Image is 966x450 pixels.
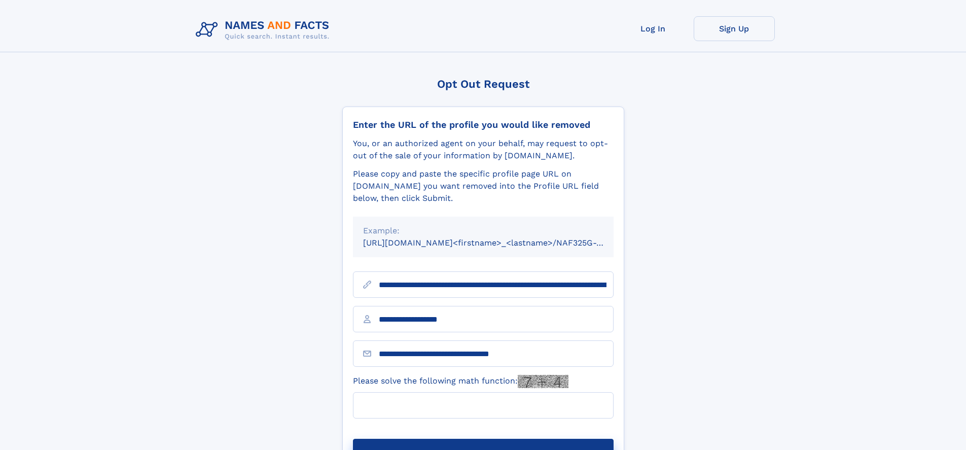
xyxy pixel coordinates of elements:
[363,225,603,237] div: Example:
[192,16,338,44] img: Logo Names and Facts
[353,137,614,162] div: You, or an authorized agent on your behalf, may request to opt-out of the sale of your informatio...
[353,168,614,204] div: Please copy and paste the specific profile page URL on [DOMAIN_NAME] you want removed into the Pr...
[613,16,694,41] a: Log In
[342,78,624,90] div: Opt Out Request
[694,16,775,41] a: Sign Up
[363,238,633,248] small: [URL][DOMAIN_NAME]<firstname>_<lastname>/NAF325G-xxxxxxxx
[353,119,614,130] div: Enter the URL of the profile you would like removed
[353,375,568,388] label: Please solve the following math function:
